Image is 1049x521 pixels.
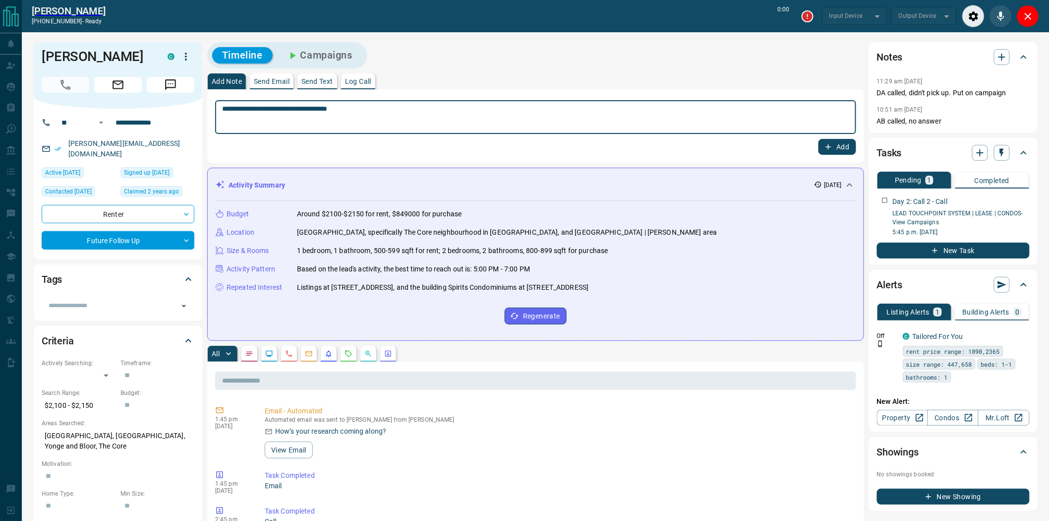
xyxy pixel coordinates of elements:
[877,273,1030,297] div: Alerts
[906,346,1000,356] span: rent price range: 1890,2365
[877,410,928,426] a: Property
[301,78,333,85] p: Send Text
[227,264,275,274] p: Activity Pattern
[887,309,930,316] p: Listing Alerts
[824,181,842,190] p: [DATE]
[124,168,170,178] span: Signed up [DATE]
[85,18,102,25] span: ready
[120,167,194,181] div: Sun Jun 04 2023
[212,78,242,85] p: Add Note
[32,5,106,17] a: [PERSON_NAME]
[877,489,1030,505] button: New Showing
[212,350,220,357] p: All
[42,77,89,93] span: Call
[325,350,333,358] svg: Listing Alerts
[877,331,897,340] p: Off
[42,271,62,287] h2: Tags
[42,428,194,455] p: [GEOGRAPHIC_DATA], [GEOGRAPHIC_DATA], Yonge and Bloor, The Core
[215,423,250,430] p: [DATE]
[215,480,250,487] p: 1:45 pm
[277,47,362,64] button: Campaigns
[227,246,269,256] p: Size & Rooms
[345,350,352,358] svg: Requests
[877,440,1030,464] div: Showings
[265,350,273,358] svg: Lead Browsing Activity
[265,416,852,423] p: Automated email was sent to [PERSON_NAME] from [PERSON_NAME]
[345,78,371,85] p: Log Call
[124,187,179,196] span: Claimed 2 years ago
[877,49,903,65] h2: Notes
[893,196,948,207] p: Day 2: Call 2 - Call
[877,106,923,113] p: 10:51 am [DATE]
[893,210,1024,226] a: LEAD TOUCHPOINT SYSTEM | LEASE | CONDOS- View Campaigns
[147,77,194,93] span: Message
[120,186,194,200] div: Sun Jun 04 2023
[893,228,1030,237] p: 5:45 p.m. [DATE]
[818,139,856,155] button: Add
[895,177,922,184] p: Pending
[297,282,588,293] p: Listings at [STREET_ADDRESS], and the building Spirits Condominiums at [STREET_ADDRESS]
[877,277,903,293] h2: Alerts
[877,396,1030,407] p: New Alert:
[229,180,285,191] p: Activity Summary
[68,139,180,158] a: [PERSON_NAME][EMAIL_ADDRESS][DOMAIN_NAME]
[42,49,153,65] h1: [PERSON_NAME]
[981,359,1012,369] span: beds: 1-1
[877,116,1030,127] p: AB called, no answer
[227,227,254,238] p: Location
[384,350,392,358] svg: Agent Actions
[877,88,1030,98] p: DA called, didn't pick up. Put on campaign
[42,459,194,468] p: Motivation:
[42,397,116,414] p: $2,100 - $2,150
[42,419,194,428] p: Areas Searched:
[906,359,972,369] span: size range: 447,658
[906,372,948,382] span: bathrooms: 1
[265,470,852,481] p: Task Completed
[928,410,979,426] a: Condos
[877,470,1030,479] p: No showings booked
[285,350,293,358] svg: Calls
[877,145,902,161] h2: Tasks
[216,176,856,195] div: Activity Summary[DATE]
[42,333,74,349] h2: Criteria
[32,17,106,26] p: [PHONE_NUMBER] -
[962,5,985,27] div: Audio Settings
[265,442,313,458] button: View Email
[935,309,939,316] p: 1
[1016,309,1020,316] p: 0
[42,205,194,223] div: Renter
[120,359,194,368] p: Timeframe:
[245,350,253,358] svg: Notes
[227,282,282,293] p: Repeated Interest
[45,187,92,196] span: Contacted [DATE]
[42,231,194,250] div: Future Follow Up
[877,243,1030,259] button: New Task
[297,227,717,238] p: [GEOGRAPHIC_DATA], specifically The Core neighbourhood in [GEOGRAPHIC_DATA], and [GEOGRAPHIC_DATA...
[42,389,116,397] p: Search Range:
[990,5,1012,27] div: Mute
[877,78,923,85] p: 11:29 am [DATE]
[978,410,1029,426] a: Mr.Loft
[275,426,386,437] p: How’s your research coming along?
[212,47,273,64] button: Timeline
[42,329,194,353] div: Criteria
[254,78,290,85] p: Send Email
[177,299,191,313] button: Open
[903,333,910,340] div: condos.ca
[778,5,790,27] p: 0:00
[364,350,372,358] svg: Opportunities
[913,332,963,340] a: Tailored For You
[42,267,194,291] div: Tags
[215,487,250,494] p: [DATE]
[120,389,194,397] p: Budget:
[505,308,567,325] button: Regenerate
[1017,5,1039,27] div: Close
[963,309,1010,316] p: Building Alerts
[227,209,249,219] p: Budget
[297,246,608,256] p: 1 bedroom, 1 bathroom, 500-599 sqft for rent; 2 bedrooms, 2 bathrooms, 800-899 sqft for purchase
[877,141,1030,165] div: Tasks
[265,506,852,517] p: Task Completed
[297,264,530,274] p: Based on the lead's activity, the best time to reach out is: 5:00 PM - 7:00 PM
[55,145,61,152] svg: Email Verified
